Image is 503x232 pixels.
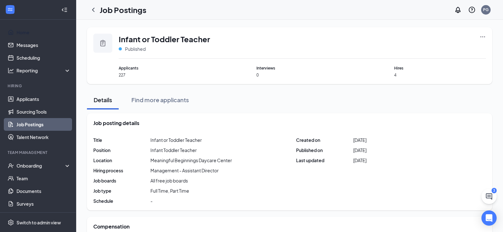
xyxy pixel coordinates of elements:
[93,177,150,184] span: Job boards
[17,172,71,185] a: Team
[353,147,367,153] span: [DATE]
[353,157,367,163] span: [DATE]
[93,157,150,163] span: Location
[17,105,71,118] a: Sourcing Tools
[61,7,68,13] svg: Collapse
[17,185,71,197] a: Documents
[8,83,69,89] div: Hiring
[8,67,14,74] svg: Analysis
[17,51,71,64] a: Scheduling
[485,193,493,200] svg: ChatActive
[150,177,188,184] span: All free job boards
[256,65,348,71] span: Interviews
[150,167,219,174] div: Management - Assistant Director
[119,72,210,78] span: 227
[93,188,150,194] span: Job type
[296,137,353,143] span: Created on
[481,189,497,204] button: ChatActive
[119,34,210,44] span: Infant or Toddler Teacher
[119,65,210,71] span: Applicants
[17,197,71,210] a: Surveys
[17,26,71,39] a: Home
[353,137,367,143] span: [DATE]
[150,147,197,153] div: Infant Toddler Teacher
[394,65,486,71] span: Hires
[492,188,497,193] div: 3
[8,162,14,169] svg: UserCheck
[150,137,202,143] span: Infant or Toddler Teacher
[93,120,139,127] span: Job posting details
[93,147,150,153] span: Position
[100,4,146,15] h1: Job Postings
[296,157,353,163] span: Last updated
[125,46,146,52] span: Published
[468,6,476,14] svg: QuestionInfo
[93,198,150,204] span: Schedule
[17,219,61,226] div: Switch to admin view
[17,118,71,131] a: Job Postings
[17,67,71,74] div: Reporting
[93,137,150,143] span: Title
[394,72,486,78] span: 4
[93,223,129,230] span: Compensation
[480,34,486,40] svg: Ellipses
[150,188,189,194] span: Full Time, Part Time
[131,96,189,104] div: Find more applicants
[89,6,97,14] svg: ChevronLeft
[17,131,71,143] a: Talent Network
[17,39,71,51] a: Messages
[483,7,489,12] div: PG
[93,96,112,104] div: Details
[296,147,353,153] span: Published on
[17,162,65,169] div: Onboarding
[454,6,462,14] svg: Notifications
[256,72,348,78] span: 0
[7,6,13,13] svg: WorkstreamLogo
[150,157,232,163] span: Meaningful Beginnings Daycare Center
[99,39,107,47] svg: Clipboard
[8,219,14,226] svg: Settings
[481,210,497,226] div: Open Intercom Messenger
[93,167,150,174] span: Hiring process
[8,150,69,155] div: Team Management
[150,198,153,204] span: -
[17,93,71,105] a: Applicants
